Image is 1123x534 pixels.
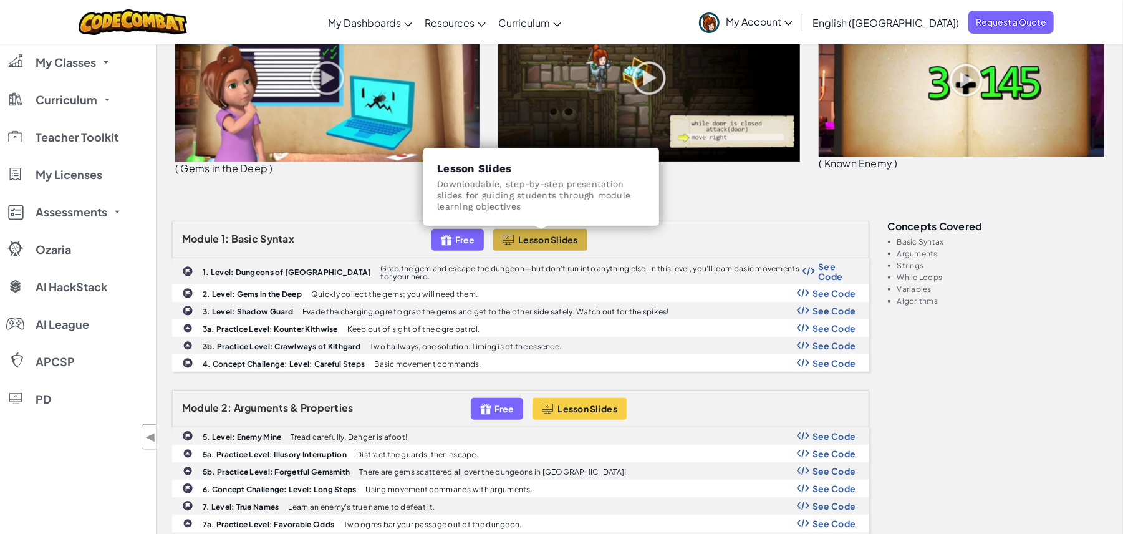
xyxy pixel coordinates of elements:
span: ( [175,162,178,175]
p: Distract the guards, then escape. [356,450,478,459]
span: Teacher Toolkit [36,132,118,143]
span: Module [182,232,219,245]
img: IconPracticeLevel.svg [183,341,193,351]
span: See Code [812,323,856,333]
a: 7. Level: True Names Learn an enemy's true name to defeat it. Show Code Logo See Code [172,497,869,515]
button: Lesson Slides [533,398,627,420]
a: 4. Concept Challenge: Level: Careful Steps Basic movement commands. Show Code Logo See Code [172,354,869,372]
img: CodeCombat logo [79,9,188,35]
span: AI HackStack [36,281,107,293]
span: My Classes [36,57,96,68]
p: Quickly collect the gems; you will need them. [311,290,478,298]
span: Curriculum [36,94,97,105]
p: Using movement commands with arguments. [366,485,533,493]
span: 1: [221,232,229,245]
span: ◀ [145,428,156,446]
a: Curriculum [492,6,567,39]
span: My Licenses [36,169,102,180]
img: Show Code Logo [797,289,809,298]
span: See Code [812,501,856,511]
img: IconPracticeLevel.svg [183,518,193,528]
span: See Code [812,449,856,459]
img: IconChallengeLevel.svg [182,305,193,316]
p: Grab the gem and escape the dungeon—but don’t run into anything else. In this level, you’ll learn... [381,265,803,281]
img: Show Code Logo [797,306,809,315]
span: 2: [221,401,232,414]
img: IconChallengeLevel.svg [182,357,193,369]
span: Lesson Slides [518,235,578,245]
img: Show Code Logo [797,341,809,350]
span: See Code [818,261,856,281]
span: English ([GEOGRAPHIC_DATA]) [812,16,959,29]
a: 5b. Practice Level: Forgetful Gemsmith There are gems scattered all over the dungeons in [GEOGRAP... [172,462,869,480]
a: 1. Level: Dungeons of [GEOGRAPHIC_DATA] Grab the gem and escape the dungeon—but don’t run into an... [172,258,869,284]
span: See Code [812,466,856,476]
b: 5. Level: Enemy Mine [203,432,281,442]
span: See Code [812,518,856,528]
span: See Code [812,306,856,316]
a: 3a. Practice Level: Kounter Kithwise Keep out of sight of the ogre patrol. Show Code Logo See Code [172,319,869,337]
img: IconChallengeLevel.svg [182,288,193,299]
p: Learn an enemy's true name to defeat it. [288,503,435,511]
img: Show Code Logo [802,267,815,276]
p: Keep out of sight of the ogre patrol. [347,325,480,333]
span: See Code [812,341,856,351]
b: 3. Level: Shadow Guard [203,307,293,316]
img: IconChallengeLevel.svg [182,266,193,277]
li: Variables [897,285,1108,293]
span: Basic Syntax [231,232,294,245]
h3: Lesson Slides [437,162,645,175]
p: Tread carefully. Danger is afoot! [291,433,407,441]
span: Module [182,401,219,414]
b: 1. Level: Dungeons of [GEOGRAPHIC_DATA] [203,268,372,277]
b: 6. Concept Challenge: Level: Long Steps [203,485,357,494]
img: Show Code Logo [797,519,809,528]
span: Lesson Slides [557,404,617,414]
span: My Dashboards [328,16,401,29]
p: Downloadable, step-by-step presentation slides for guiding students through module learning objec... [437,178,645,212]
p: Evade the charging ogre to grab the gems and get to the other side safely. Watch out for the spikes! [302,308,669,316]
b: 3a. Practice Level: Kounter Kithwise [203,324,338,334]
span: Known Enemy [824,157,893,170]
p: Two hallways, one solution. Timing is of the essence. [370,342,561,351]
span: Gems in the Deep [180,162,267,175]
p: Basic movement commands. [374,360,481,368]
img: IconPracticeLevel.svg [183,449,193,459]
img: IconPracticeLevel.svg [183,466,193,476]
a: 7a. Practice Level: Favorable Odds Two ogres bar your passage out of the dungeon. Show Code Logo ... [172,515,869,532]
a: My Dashboards [322,6,418,39]
a: My Account [693,2,799,42]
a: Resources [418,6,492,39]
img: IconPracticeLevel.svg [183,323,193,333]
p: There are gems scattered all over the dungeons in [GEOGRAPHIC_DATA]! [359,468,626,476]
span: ) [895,157,898,170]
button: Lesson Slides [493,229,587,251]
li: Strings [897,261,1108,269]
a: 2. Level: Gems in the Deep Quickly collect the gems; you will need them. Show Code Logo See Code [172,284,869,302]
img: avatar [699,12,720,33]
span: See Code [812,483,856,493]
li: Basic Syntax [897,238,1108,246]
img: Show Code Logo [797,449,809,458]
img: IconChallengeLevel.svg [182,500,193,512]
a: 6. Concept Challenge: Level: Long Steps Using movement commands with arguments. Show Code Logo Se... [172,480,869,497]
li: Algorithms [897,297,1108,305]
h3: Concepts covered [888,221,1108,231]
span: Free [455,235,475,245]
span: Free [494,404,514,414]
b: 5b. Practice Level: Forgetful Gemsmith [203,467,350,477]
img: Show Code Logo [797,484,809,493]
a: Request a Quote [968,11,1054,34]
span: My Account [726,15,793,28]
a: English ([GEOGRAPHIC_DATA]) [806,6,965,39]
p: Two ogres bar your passage out of the dungeon. [344,520,521,528]
b: 4. Concept Challenge: Level: Careful Steps [203,359,365,369]
span: Resources [425,16,475,29]
span: See Code [812,288,856,298]
img: Show Code Logo [797,324,809,333]
a: 5a. Practice Level: Illusory Interruption Distract the guards, then escape. Show Code Logo See Code [172,445,869,462]
img: Show Code Logo [797,432,809,440]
